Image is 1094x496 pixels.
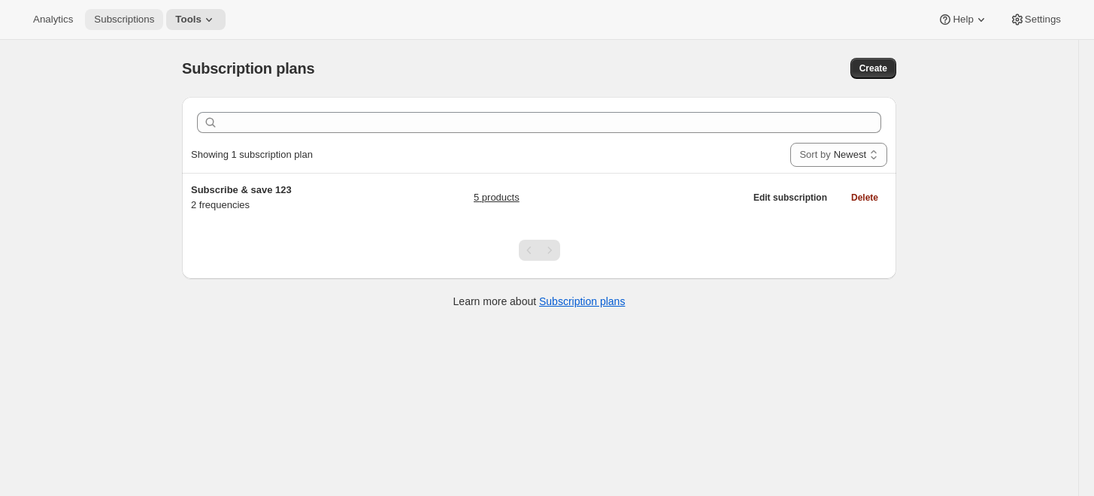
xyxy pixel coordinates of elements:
[191,184,292,195] span: Subscribe & save 123
[474,190,520,205] a: 5 products
[33,14,73,26] span: Analytics
[953,14,973,26] span: Help
[859,62,887,74] span: Create
[1001,9,1070,30] button: Settings
[85,9,163,30] button: Subscriptions
[191,149,313,160] span: Showing 1 subscription plan
[539,295,625,307] a: Subscription plans
[744,187,836,208] button: Edit subscription
[929,9,997,30] button: Help
[519,240,560,261] nav: Pagination
[24,9,82,30] button: Analytics
[175,14,202,26] span: Tools
[94,14,154,26] span: Subscriptions
[1025,14,1061,26] span: Settings
[850,58,896,79] button: Create
[842,187,887,208] button: Delete
[453,294,626,309] p: Learn more about
[182,60,314,77] span: Subscription plans
[191,183,379,213] div: 2 frequencies
[851,192,878,204] span: Delete
[753,192,827,204] span: Edit subscription
[166,9,226,30] button: Tools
